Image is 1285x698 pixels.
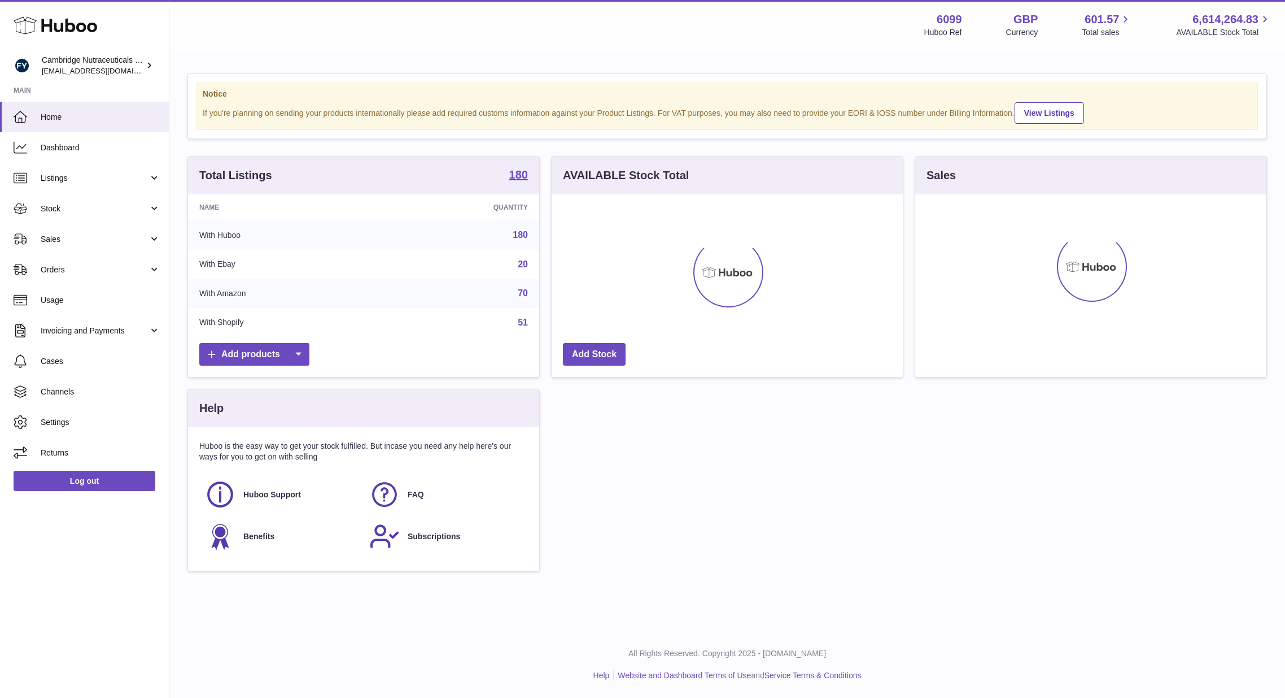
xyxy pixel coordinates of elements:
span: Cases [41,356,160,367]
h3: AVAILABLE Stock Total [563,168,689,183]
span: 601.57 [1085,12,1119,27]
td: With Huboo [188,220,380,250]
a: 601.57 Total sales [1082,12,1132,38]
div: Currency [1006,27,1038,38]
span: [EMAIL_ADDRESS][DOMAIN_NAME] [42,66,166,75]
span: Huboo Support [243,489,301,500]
span: AVAILABLE Stock Total [1176,27,1271,38]
a: 51 [518,318,528,327]
th: Name [188,194,380,220]
span: Usage [41,295,160,306]
a: Huboo Support [205,479,358,510]
h3: Sales [926,168,956,183]
a: FAQ [369,479,522,510]
a: Website and Dashboard Terms of Use [618,671,751,680]
span: Total sales [1082,27,1132,38]
span: 6,614,264.83 [1192,12,1258,27]
a: Log out [14,471,155,491]
div: Huboo Ref [924,27,962,38]
a: 20 [518,259,528,269]
p: All Rights Reserved. Copyright 2025 - [DOMAIN_NAME] [178,648,1276,659]
div: If you're planning on sending your products internationally please add required customs informati... [203,101,1252,124]
a: 180 [509,169,528,183]
span: Home [41,112,160,123]
a: 6,614,264.83 AVAILABLE Stock Total [1176,12,1271,38]
a: Benefits [205,521,358,552]
span: Subscriptions [408,531,460,542]
li: and [614,670,861,681]
span: Sales [41,234,148,245]
a: 70 [518,288,528,298]
p: Huboo is the easy way to get your stock fulfilled. But incase you need any help here's our ways f... [199,441,528,462]
td: With Amazon [188,279,380,308]
span: Stock [41,203,148,214]
a: Help [593,671,610,680]
a: Service Terms & Conditions [764,671,862,680]
h3: Total Listings [199,168,272,183]
div: Cambridge Nutraceuticals Ltd [42,55,143,76]
a: Subscriptions [369,521,522,552]
span: Returns [41,448,160,458]
strong: GBP [1013,12,1038,27]
th: Quantity [380,194,539,220]
strong: 180 [509,169,528,180]
strong: Notice [203,89,1252,99]
span: Channels [41,387,160,397]
a: Add Stock [563,343,626,366]
a: 180 [513,230,528,240]
span: FAQ [408,489,424,500]
td: With Ebay [188,250,380,279]
strong: 6099 [937,12,962,27]
span: Dashboard [41,142,160,153]
a: Add products [199,343,309,366]
td: With Shopify [188,308,380,337]
a: View Listings [1015,102,1084,124]
span: Invoicing and Payments [41,326,148,336]
span: Settings [41,417,160,428]
h3: Help [199,401,224,416]
span: Benefits [243,531,274,542]
span: Listings [41,173,148,184]
span: Orders [41,265,148,275]
img: huboo@camnutra.com [14,57,30,74]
